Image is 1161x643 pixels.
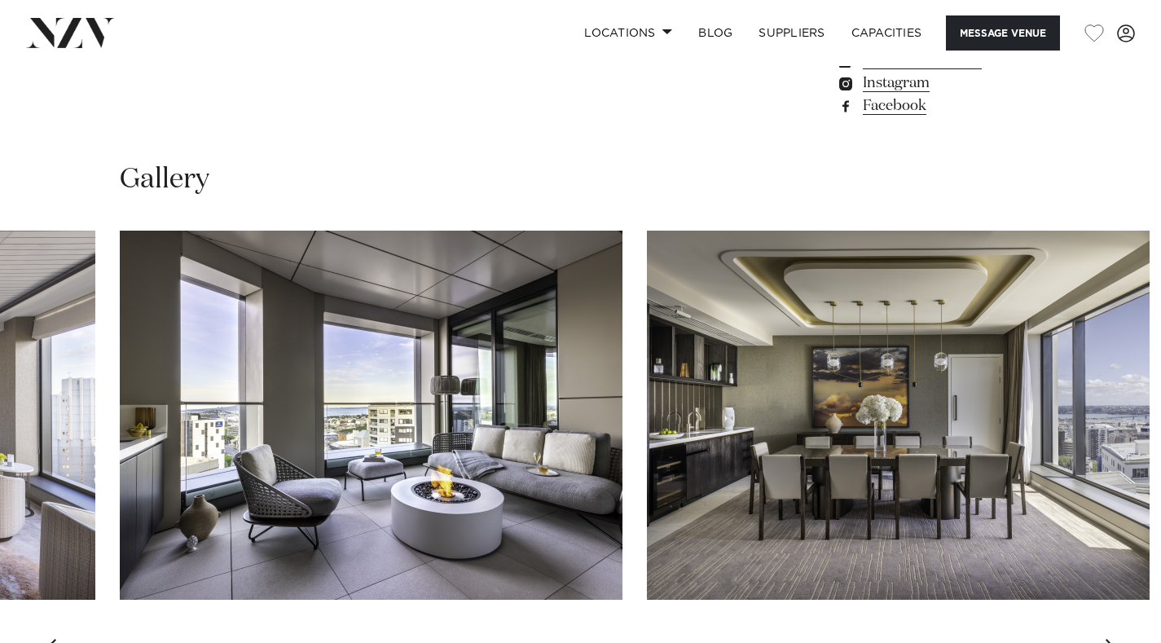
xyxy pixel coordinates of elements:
a: Locations [571,15,685,51]
swiper-slide: 20 / 30 [647,231,1150,600]
a: BLOG [685,15,745,51]
a: Instagram [836,72,1041,95]
a: SUPPLIERS [745,15,838,51]
swiper-slide: 19 / 30 [120,231,622,600]
button: Message Venue [946,15,1060,51]
img: nzv-logo.png [26,18,115,47]
a: Capacities [838,15,935,51]
a: Facebook [836,95,1041,117]
h2: Gallery [120,161,209,198]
